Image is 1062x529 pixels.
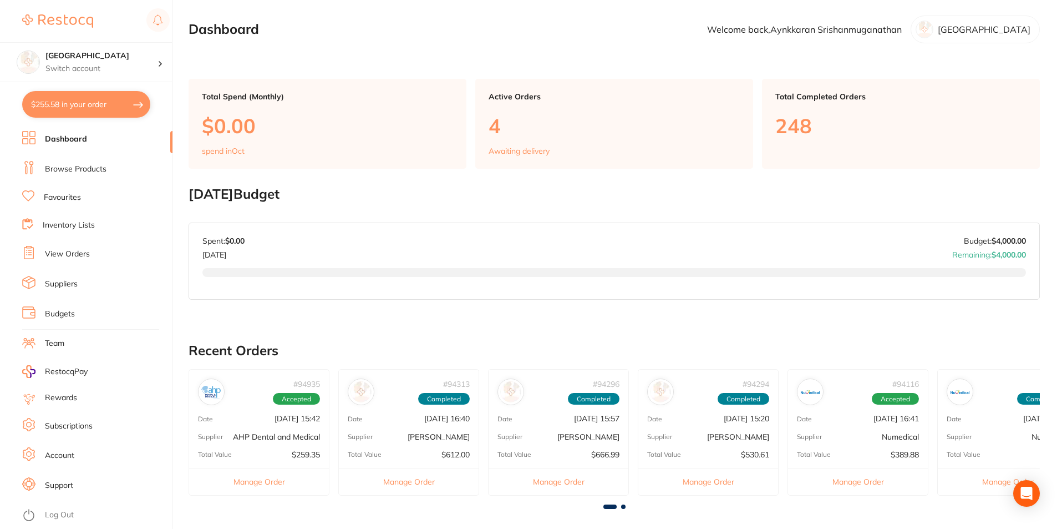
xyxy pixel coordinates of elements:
p: Supplier [497,433,522,441]
p: 248 [775,114,1027,137]
p: [GEOGRAPHIC_DATA] [938,24,1030,34]
p: Welcome back, Aynkkaran Srishanmuganathan [707,24,902,34]
p: # 94313 [443,380,470,389]
a: Favourites [44,192,81,203]
p: # 94296 [593,380,619,389]
p: Supplier [947,433,972,441]
strong: $4,000.00 [992,250,1026,260]
a: RestocqPay [22,365,88,378]
a: View Orders [45,249,90,260]
p: [PERSON_NAME] [557,432,619,441]
p: Date [797,415,812,423]
p: [PERSON_NAME] [408,432,470,441]
a: Log Out [45,510,74,521]
button: Manage Order [638,468,778,495]
span: RestocqPay [45,366,88,377]
p: Date [198,415,213,423]
p: Awaiting delivery [489,147,550,155]
a: Dashboard [45,134,87,145]
img: Adam Dental [350,381,372,402]
p: # 94294 [743,380,769,389]
a: Team [45,338,64,349]
p: $666.99 [591,450,619,459]
p: Total Value [348,451,382,459]
img: Lakes Boulevard Dental [17,51,39,73]
h4: Lakes Boulevard Dental [45,51,157,62]
a: Subscriptions [45,421,93,432]
p: Date [348,415,363,423]
span: Completed [418,393,470,405]
button: $255.58 in your order [22,91,150,118]
p: Total Value [947,451,980,459]
p: # 94935 [293,380,320,389]
p: [PERSON_NAME] [707,432,769,441]
button: Log Out [22,507,169,525]
strong: $0.00 [225,236,245,246]
img: Adam Dental [650,381,671,402]
a: Account [45,450,74,461]
p: Date [647,415,662,423]
p: Remaining: [952,246,1026,259]
p: Numedical [882,432,919,441]
a: Active Orders4Awaiting delivery [475,79,753,169]
a: Rewards [45,392,77,404]
p: $259.35 [292,450,320,459]
p: Total Value [497,451,531,459]
p: 4 [489,114,740,137]
img: Restocq Logo [22,14,93,28]
p: AHP Dental and Medical [233,432,320,441]
p: [DATE] 16:41 [873,414,919,423]
p: [DATE] 16:40 [424,414,470,423]
p: $389.88 [891,450,919,459]
img: Numedical [800,381,821,402]
p: $612.00 [441,450,470,459]
span: Completed [718,393,769,405]
p: spend in Oct [202,147,245,155]
p: Total Value [647,451,681,459]
strong: $4,000.00 [992,236,1026,246]
p: Total Value [198,451,232,459]
a: Budgets [45,309,75,320]
h2: [DATE] Budget [189,187,1040,202]
a: Inventory Lists [43,220,95,231]
p: [DATE] 15:57 [574,414,619,423]
span: Accepted [273,393,320,405]
span: Accepted [872,393,919,405]
p: Active Orders [489,92,740,101]
p: Supplier [797,433,822,441]
p: Date [947,415,962,423]
button: Manage Order [189,468,329,495]
a: Total Completed Orders248 [762,79,1040,169]
a: Support [45,480,73,491]
p: Supplier [198,433,223,441]
p: Supplier [647,433,672,441]
p: [DATE] 15:20 [724,414,769,423]
img: Henry Schein Halas [500,381,521,402]
p: Total Completed Orders [775,92,1027,101]
p: Switch account [45,63,157,74]
p: Total Value [797,451,831,459]
p: Supplier [348,433,373,441]
p: $0.00 [202,114,453,137]
button: Manage Order [489,468,628,495]
div: Open Intercom Messenger [1013,480,1040,507]
p: Budget: [964,236,1026,245]
p: $530.61 [741,450,769,459]
a: Browse Products [45,164,106,175]
p: Total Spend (Monthly) [202,92,453,101]
button: Manage Order [788,468,928,495]
p: # 94116 [892,380,919,389]
p: Spent: [202,236,245,245]
p: [DATE] 15:42 [275,414,320,423]
img: AHP Dental and Medical [201,381,222,402]
img: RestocqPay [22,365,35,378]
span: Completed [568,393,619,405]
p: Date [497,415,512,423]
a: Total Spend (Monthly)$0.00spend inOct [189,79,466,169]
h2: Recent Orders [189,343,1040,359]
a: Restocq Logo [22,8,93,34]
a: Suppliers [45,279,78,290]
p: [DATE] [202,246,245,259]
h2: Dashboard [189,22,259,37]
img: Numedical [949,381,970,402]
